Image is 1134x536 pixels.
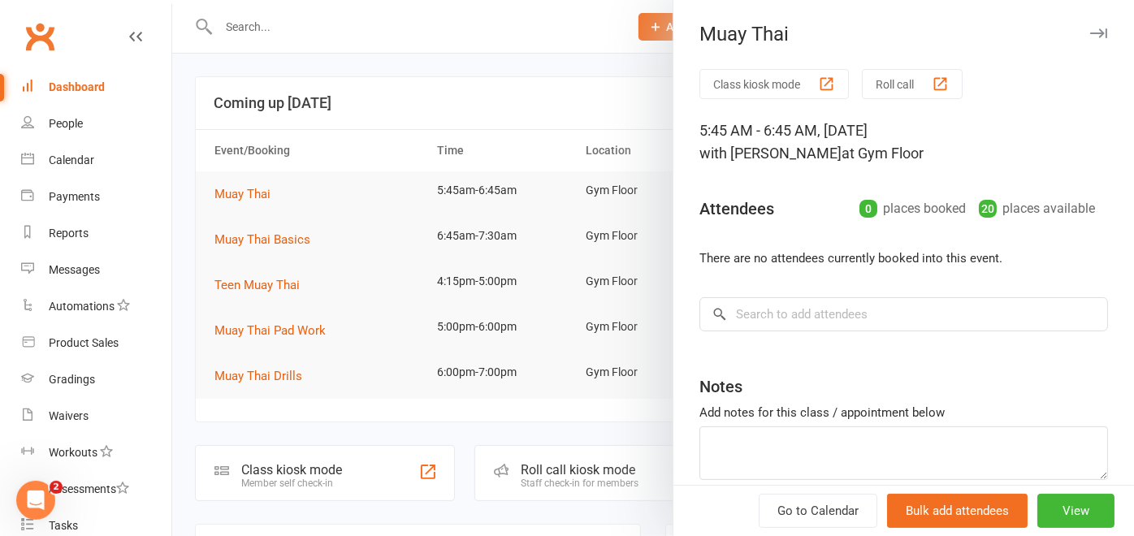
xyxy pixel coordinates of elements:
[21,398,171,434] a: Waivers
[21,361,171,398] a: Gradings
[49,80,105,93] div: Dashboard
[21,288,171,325] a: Automations
[842,145,924,162] span: at Gym Floor
[699,145,842,162] span: with [PERSON_NAME]
[21,252,171,288] a: Messages
[699,249,1108,268] li: There are no attendees currently booked into this event.
[19,16,60,57] a: Clubworx
[49,190,100,203] div: Payments
[49,409,89,422] div: Waivers
[979,200,997,218] div: 20
[759,494,877,528] a: Go to Calendar
[49,336,119,349] div: Product Sales
[49,300,115,313] div: Automations
[859,197,966,220] div: places booked
[21,471,171,508] a: Assessments
[699,375,742,398] div: Notes
[49,373,95,386] div: Gradings
[21,325,171,361] a: Product Sales
[49,482,129,495] div: Assessments
[49,519,78,532] div: Tasks
[21,179,171,215] a: Payments
[49,263,100,276] div: Messages
[1037,494,1115,528] button: View
[979,197,1095,220] div: places available
[21,106,171,142] a: People
[50,481,63,494] span: 2
[699,119,1108,165] div: 5:45 AM - 6:45 AM, [DATE]
[49,117,83,130] div: People
[21,69,171,106] a: Dashboard
[49,153,94,166] div: Calendar
[49,227,89,240] div: Reports
[673,23,1134,45] div: Muay Thai
[887,494,1028,528] button: Bulk add attendees
[699,69,849,99] button: Class kiosk mode
[21,215,171,252] a: Reports
[862,69,963,99] button: Roll call
[21,434,171,471] a: Workouts
[699,297,1108,331] input: Search to add attendees
[16,481,55,520] iframe: Intercom live chat
[699,197,774,220] div: Attendees
[859,200,877,218] div: 0
[49,446,97,459] div: Workouts
[699,403,1108,422] div: Add notes for this class / appointment below
[21,142,171,179] a: Calendar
